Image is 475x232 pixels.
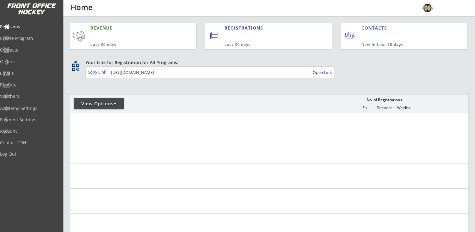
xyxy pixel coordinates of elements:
[90,42,166,47] div: Last 30 days
[313,68,332,77] a: Open Link
[88,69,107,75] div: Copy Link
[361,42,438,47] div: New in Last 30 days
[394,106,413,110] div: Waitlist
[313,70,332,75] div: Open Link
[90,25,166,31] div: REVENUE
[72,59,79,64] div: qr
[71,63,80,72] button: qr_code
[224,25,303,31] div: REGISTRATIONS
[356,106,375,110] div: Full
[365,98,404,102] div: No. of Registrations
[375,106,394,110] div: Sessions
[224,42,306,47] div: Last 30 days
[74,101,124,107] div: View Options
[85,59,449,66] div: Your Link for Registration for All Programs:
[361,25,390,31] div: CONTACTS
